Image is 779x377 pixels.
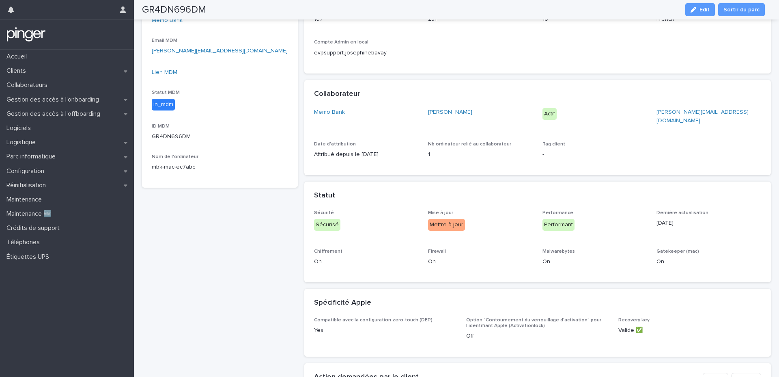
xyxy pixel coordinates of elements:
[656,210,708,215] span: Dernière actualisation
[152,38,177,43] span: Email MDM
[3,110,107,118] p: Gestion des accès à l’offboarding
[6,26,46,43] img: mTgBEunGTSyRkCgitkcU
[656,109,749,123] a: [PERSON_NAME][EMAIL_ADDRESS][DOMAIN_NAME]
[428,150,533,159] p: 1
[656,258,761,266] p: On
[152,124,170,129] span: ID MDM
[314,249,342,254] span: Chiffrement
[3,153,62,160] p: Parc informatique
[3,253,56,261] p: Étiquettes UPS
[428,219,465,231] div: Mettre à jour
[542,150,647,159] p: -
[542,210,573,215] span: Performance
[723,6,760,14] span: Sortir du parc
[152,16,183,25] a: Memo Bank
[718,3,765,16] button: Sortir du parc
[314,49,419,57] p: evpsupport,josephinebavay
[314,219,340,231] div: Sécurisé
[3,196,48,204] p: Maintenance
[542,108,557,120] div: Actif
[3,67,32,75] p: Clients
[3,81,54,89] p: Collaborateurs
[428,210,453,215] span: Mise à jour
[3,96,105,104] p: Gestion des accès à l’onboarding
[152,90,180,95] span: Statut MDM
[542,142,565,147] span: Tag client
[152,154,198,159] span: Nom de l'ordinateur
[314,142,356,147] span: Date d'attribution
[428,142,511,147] span: Nb ordinateur relié au collaborateur
[542,249,575,254] span: Malwarebytes
[466,332,609,340] p: Off
[314,191,335,200] h2: Statut
[314,258,419,266] p: On
[314,40,368,45] span: Compte Admin en local
[618,326,761,335] p: Valide ✅
[152,48,288,54] a: [PERSON_NAME][EMAIL_ADDRESS][DOMAIN_NAME]
[618,318,650,323] span: Recovery key
[542,219,575,231] div: Performant
[3,210,58,218] p: Maintenance 🆕
[152,132,288,141] p: GR4DN696DM
[142,4,206,16] h2: GR4DN696DM
[428,108,472,117] a: [PERSON_NAME]
[656,249,699,254] span: Gatekeeper (mac)
[3,167,51,175] p: Configuration
[152,99,175,110] div: in_mdm
[3,53,33,61] p: Accueil
[3,238,46,246] p: Téléphones
[152,163,288,171] p: mbk-mac-ec7abc
[656,219,761,227] p: [DATE]
[152,69,177,75] a: Lien MDM
[314,210,334,215] span: Sécurité
[3,182,52,189] p: Réinitialisation
[314,108,345,117] a: Memo Bank
[3,124,37,132] p: Logiciels
[314,326,456,335] p: Yes
[542,258,647,266] p: On
[428,249,446,254] span: Firewall
[314,90,360,99] h2: Collaborateur
[314,150,419,159] p: Attribué depuis le [DATE]
[428,258,533,266] p: On
[3,224,66,232] p: Crédits de support
[466,318,601,328] span: Option "Contournement du verrouillage d'activation" pour l'identifiant Apple (Activationlock)
[685,3,715,16] button: Edit
[3,139,42,146] p: Logistique
[314,299,371,308] h2: Spécificité Apple
[314,318,433,323] span: Compatible avec la configuration zero-touch (DEP)
[699,7,710,13] span: Edit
